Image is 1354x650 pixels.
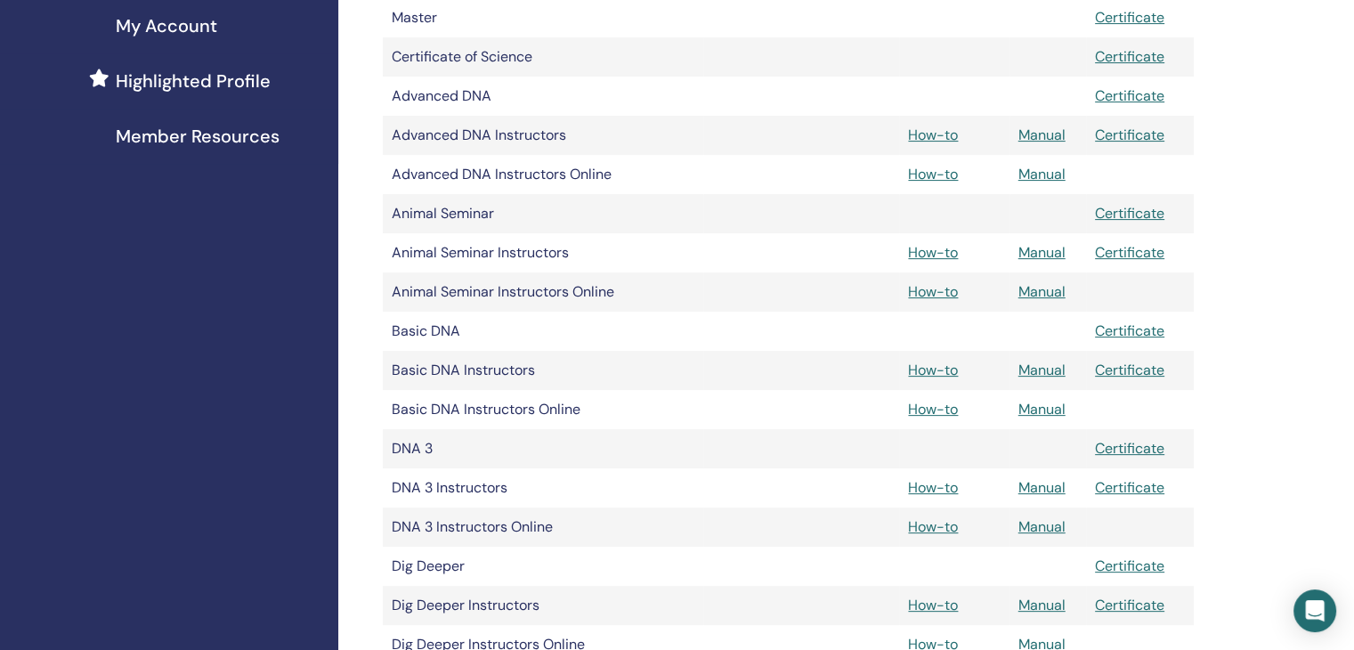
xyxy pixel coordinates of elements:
a: Certificate [1095,439,1164,458]
td: Dig Deeper [383,547,703,586]
a: How-to [908,126,958,144]
td: DNA 3 Instructors [383,468,703,508]
a: Manual [1018,400,1066,418]
td: Animal Seminar [383,194,703,233]
td: DNA 3 [383,429,703,468]
a: Manual [1018,282,1066,301]
td: Advanced DNA [383,77,703,116]
a: Certificate [1095,126,1164,144]
td: Advanced DNA Instructors Online [383,155,703,194]
span: My Account [116,12,217,39]
td: Animal Seminar Instructors [383,233,703,272]
td: Certificate of Science [383,37,703,77]
td: Basic DNA Instructors Online [383,390,703,429]
a: Certificate [1095,321,1164,340]
a: How-to [908,596,958,614]
td: Basic DNA Instructors [383,351,703,390]
a: How-to [908,517,958,536]
a: Certificate [1095,596,1164,614]
div: Open Intercom Messenger [1293,589,1336,632]
a: Manual [1018,478,1066,497]
a: Certificate [1095,86,1164,105]
span: Highlighted Profile [116,68,271,94]
a: Certificate [1095,243,1164,262]
a: Manual [1018,165,1066,183]
a: Manual [1018,517,1066,536]
a: How-to [908,282,958,301]
a: Certificate [1095,8,1164,27]
a: Certificate [1095,557,1164,575]
td: Advanced DNA Instructors [383,116,703,155]
a: Certificate [1095,361,1164,379]
td: Animal Seminar Instructors Online [383,272,703,312]
a: How-to [908,361,958,379]
a: Manual [1018,243,1066,262]
td: Basic DNA [383,312,703,351]
a: Manual [1018,596,1066,614]
span: Member Resources [116,123,280,150]
a: How-to [908,243,958,262]
a: How-to [908,478,958,497]
td: Dig Deeper Instructors [383,586,703,625]
a: How-to [908,165,958,183]
a: Manual [1018,126,1066,144]
td: DNA 3 Instructors Online [383,508,703,547]
a: Certificate [1095,478,1164,497]
a: Certificate [1095,204,1164,223]
a: How-to [908,400,958,418]
a: Manual [1018,361,1066,379]
a: Certificate [1095,47,1164,66]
